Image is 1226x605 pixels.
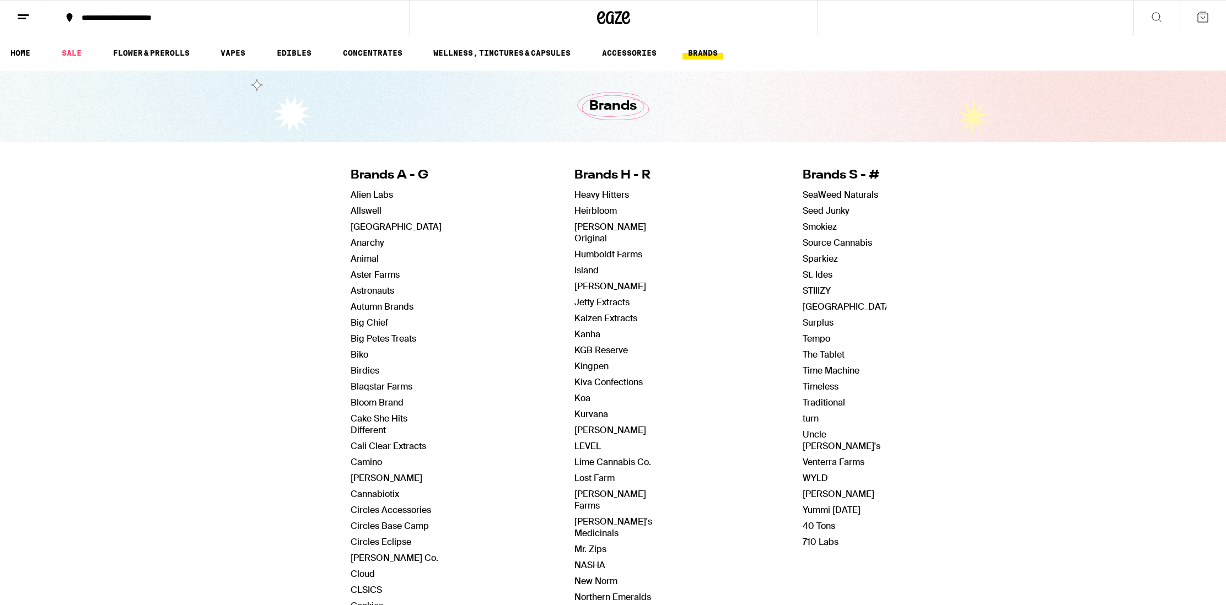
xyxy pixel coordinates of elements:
a: Circles Eclipse [351,536,411,548]
a: [PERSON_NAME] [351,472,422,484]
a: Koa [574,392,590,404]
a: Heavy Hitters [574,189,629,201]
a: [GEOGRAPHIC_DATA] [351,221,442,233]
a: SALE [56,46,87,60]
a: Time Machine [803,365,859,376]
a: Autumn Brands [351,301,413,312]
a: Mr. Zips [574,543,606,555]
a: Kanha [574,328,600,340]
a: BRANDS [682,46,723,60]
a: 710 Labs [803,536,838,548]
a: NASHA [574,559,605,571]
a: STIIIZY [803,285,831,296]
a: Kiva Confections [574,376,643,388]
a: Jetty Extracts [574,296,630,308]
a: Timeless [803,381,838,392]
a: Uncle [PERSON_NAME]'s [803,429,880,452]
a: Kurvana [574,408,608,420]
a: The Tablet [803,349,845,360]
a: Biko [351,349,368,360]
a: FLOWER & PREROLLS [107,46,195,60]
a: Alien Labs [351,189,393,201]
a: Island [574,264,599,276]
a: Circles Accessories [351,504,431,516]
a: [PERSON_NAME] [574,280,646,292]
a: Tempo [803,333,830,344]
a: CLSICS [351,584,382,596]
h1: Brands [589,97,637,116]
a: Surplus [803,317,834,328]
a: Aster Farms [351,269,400,280]
a: Bloom Brand [351,397,404,408]
a: WELLNESS, TINCTURES & CAPSULES [428,46,576,60]
a: Humboldt Farms [574,249,642,260]
a: Smokiez [803,221,837,233]
a: Heirbloom [574,205,617,217]
a: EDIBLES [271,46,317,60]
a: [GEOGRAPHIC_DATA] [803,301,894,312]
a: Birdies [351,365,379,376]
a: Lost Farm [574,472,615,484]
span: Hi. Need any help? [7,8,79,17]
a: St. Ides [803,269,832,280]
a: Circles Base Camp [351,520,429,532]
a: Northern Emeralds [574,591,651,603]
a: WYLD [803,472,828,484]
a: Cake She Hits Different [351,413,407,436]
h4: Brands H - R [574,167,670,184]
a: Lime Cannabis Co. [574,456,651,468]
a: [PERSON_NAME] Farms [574,488,646,511]
h4: Brands S - # [803,167,894,184]
a: ACCESSORIES [596,46,662,60]
a: New Norm [574,575,617,587]
a: Cloud [351,568,375,580]
a: Cannabiotix [351,488,399,500]
a: KGB Reserve [574,344,628,356]
a: Camino [351,456,382,468]
a: Big Petes Treats [351,333,416,344]
a: [PERSON_NAME] Original [574,221,646,244]
a: Blaqstar Farms [351,381,412,392]
a: Cali Clear Extracts [351,440,426,452]
a: Kingpen [574,360,609,372]
a: Big Chief [351,317,388,328]
a: LEVEL [574,440,601,452]
a: Astronauts [351,285,394,296]
a: turn [803,413,819,424]
a: VAPES [215,46,251,60]
h4: Brands A - G [351,167,442,184]
a: Source Cannabis [803,237,872,249]
a: Traditional [803,397,845,408]
a: Animal [351,253,379,264]
a: SeaWeed Naturals [803,189,878,201]
a: Kaizen Extracts [574,312,637,324]
a: Sparkiez [803,253,838,264]
a: 40 Tons [803,520,835,532]
a: [PERSON_NAME] [574,424,646,436]
a: [PERSON_NAME] Co. [351,552,438,564]
a: Yummi [DATE] [803,504,861,516]
a: Anarchy [351,237,384,249]
a: Allswell [351,205,381,217]
a: Seed Junky [803,205,849,217]
a: Venterra Farms [803,456,864,468]
a: HOME [5,46,36,60]
a: CONCENTRATES [337,46,408,60]
a: [PERSON_NAME] [803,488,874,500]
a: [PERSON_NAME]'s Medicinals [574,516,652,539]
